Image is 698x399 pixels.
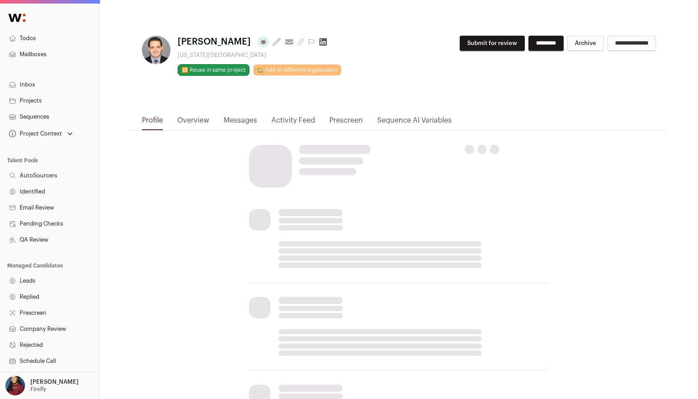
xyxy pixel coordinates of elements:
button: Open dropdown [7,128,75,140]
p: Firefly [30,386,46,393]
button: Submit for review [460,36,525,51]
a: Prescreen [329,115,363,130]
a: Activity Feed [271,115,315,130]
p: [PERSON_NAME] [30,378,79,386]
button: Archive [567,36,604,51]
img: 9d8f6f0ed4f83713a506a8266c4219ecb153ac2a28b29e650b3f933e9fe4750e.jpg [142,36,170,64]
div: [US_STATE][GEOGRAPHIC_DATA] [178,52,341,59]
a: 🏡 Add to different organization [253,64,341,76]
a: Sequence AI Variables [377,115,452,130]
button: Open dropdown [4,376,80,395]
img: Wellfound [4,9,30,27]
span: [PERSON_NAME] [178,36,251,48]
img: 10010497-medium_jpg [5,376,25,395]
button: 🔂 Reuse in same project [178,64,249,76]
div: Project Context [7,130,62,137]
a: Messages [224,115,257,130]
a: Overview [177,115,209,130]
a: Profile [142,115,163,130]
